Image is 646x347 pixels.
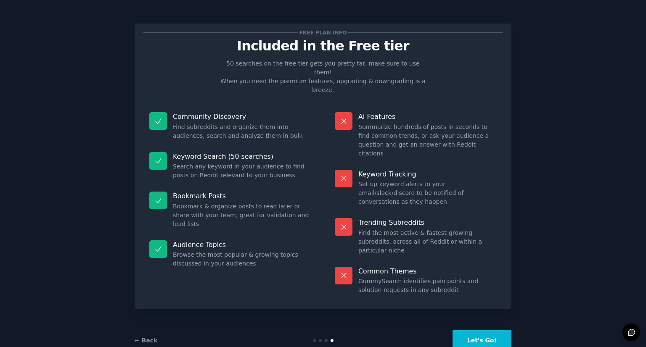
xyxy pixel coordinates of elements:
[173,192,311,200] p: Bookmark Posts
[358,277,497,294] dd: GummySearch identifies pain points and solution requests in any subreddit
[173,123,311,140] dd: Find subreddits and organize them into audiences, search and analyze them in bulk
[358,112,497,121] p: AI Features
[358,267,497,276] p: Common Themes
[217,59,429,95] p: 50 searches on the free tier gets you pretty far, make sure to use them! When you need the premiu...
[298,28,348,37] span: Free plan info
[173,202,311,229] dd: Bookmark & organize posts to read later or share with your team, great for validation and lead lists
[358,170,497,179] p: Keyword Tracking
[173,240,311,249] p: Audience Topics
[358,229,497,255] dd: Find the most active & fastest-growing subreddits, across all of Reddit or within a particular niche
[143,39,503,53] p: Included in the Free tier
[173,152,311,161] p: Keyword Search (50 searches)
[358,180,497,206] dd: Set up keyword alerts to your email/slack/discord to be notified of conversations as they happen
[173,112,311,121] p: Community Discovery
[173,162,311,180] dd: Search any keyword in your audience to find posts on Reddit relevant to your business
[358,123,497,158] dd: Summarize hundreds of posts in seconds to find common trends, or ask your audience a question and...
[173,250,311,268] dd: Browse the most popular & growing topics discussed in your audiences
[358,218,497,227] p: Trending Subreddits
[135,337,157,344] a: ← Back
